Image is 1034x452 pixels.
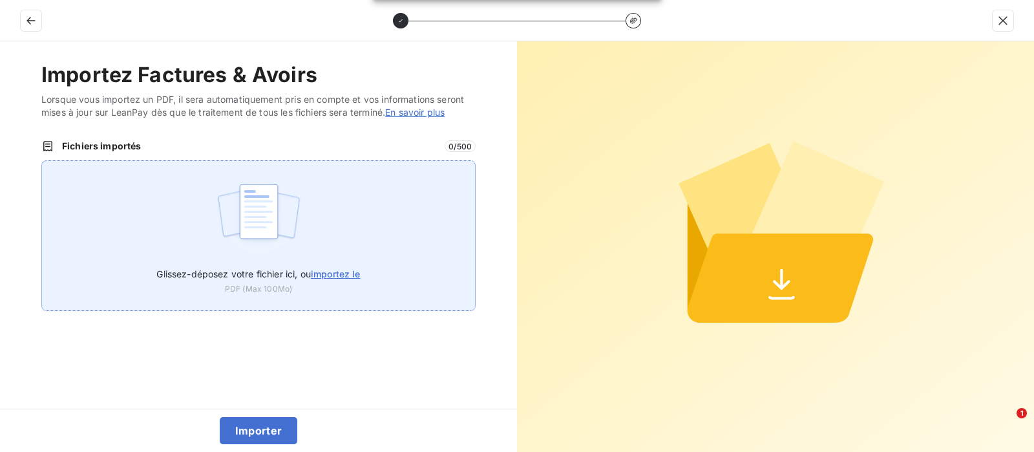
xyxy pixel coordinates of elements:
span: Lorsque vous importez un PDF, il sera automatiquement pris en compte et vos informations seront m... [41,93,476,119]
span: 1 [1017,408,1027,418]
span: PDF (Max 100Mo) [225,283,292,295]
button: Importer [220,417,298,444]
img: illustration [216,177,302,259]
span: importez le [311,268,361,279]
h2: Importez Factures & Avoirs [41,62,476,88]
span: 0 / 500 [445,140,476,152]
iframe: Intercom live chat [990,408,1021,439]
span: Glissez-déposez votre fichier ici, ou [156,268,360,279]
span: Fichiers importés [62,140,437,153]
a: En savoir plus [385,107,445,118]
